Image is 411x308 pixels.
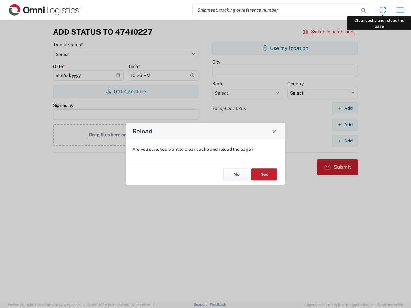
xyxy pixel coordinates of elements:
p: Are you sure, you want to clear cache and reload the page? [132,146,279,152]
h4: Reload [132,127,153,136]
button: Close [270,127,279,136]
button: Yes [251,168,277,180]
input: Shipment, tracking or reference number [193,4,359,16]
button: No [223,168,249,180]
